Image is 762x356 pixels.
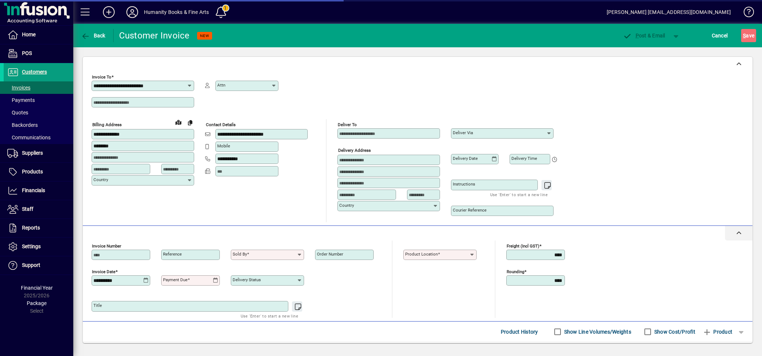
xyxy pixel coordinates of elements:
[4,163,73,181] a: Products
[4,144,73,162] a: Suppliers
[22,225,40,231] span: Reports
[4,181,73,200] a: Financials
[453,208,487,213] mat-label: Courier Reference
[4,200,73,219] a: Staff
[453,130,473,135] mat-label: Deliver via
[738,1,753,25] a: Knowledge Base
[92,269,115,274] mat-label: Invoice date
[743,33,746,38] span: S
[200,33,209,38] span: NEW
[507,269,524,274] mat-label: Rounding
[27,300,47,306] span: Package
[703,326,732,338] span: Product
[4,106,73,119] a: Quotes
[453,156,478,161] mat-label: Delivery date
[93,177,108,182] mat-label: Country
[121,5,144,19] button: Profile
[97,5,121,19] button: Add
[119,30,190,41] div: Customer Invoice
[7,122,38,128] span: Backorders
[241,312,298,320] mat-hint: Use 'Enter' to start a new line
[4,94,73,106] a: Payments
[653,328,695,335] label: Show Cost/Profit
[511,156,537,161] mat-label: Delivery time
[501,326,538,338] span: Product History
[217,143,230,148] mat-label: Mobile
[7,135,51,140] span: Communications
[7,85,30,91] span: Invoices
[4,26,73,44] a: Home
[607,6,731,18] div: [PERSON_NAME] [EMAIL_ADDRESS][DOMAIN_NAME]
[710,29,730,42] button: Cancel
[405,252,438,257] mat-label: Product location
[22,32,36,37] span: Home
[22,262,40,268] span: Support
[79,29,107,42] button: Back
[22,69,47,75] span: Customers
[22,169,43,175] span: Products
[73,29,114,42] app-page-header-button: Back
[22,50,32,56] span: POS
[453,181,475,187] mat-label: Instructions
[93,303,102,308] mat-label: Title
[22,187,45,193] span: Financials
[619,29,669,42] button: Post & Email
[233,252,247,257] mat-label: Sold by
[741,29,756,42] button: Save
[4,81,73,94] a: Invoices
[7,110,28,115] span: Quotes
[217,82,225,88] mat-label: Attn
[173,116,184,128] a: View on map
[339,203,354,208] mat-label: Country
[712,30,728,41] span: Cancel
[498,325,541,338] button: Product History
[490,190,548,199] mat-hint: Use 'Enter' to start a new line
[4,131,73,144] a: Communications
[623,33,665,38] span: ost & Email
[4,219,73,237] a: Reports
[22,206,33,212] span: Staff
[4,119,73,131] a: Backorders
[699,325,736,338] button: Product
[21,285,53,291] span: Financial Year
[4,238,73,256] a: Settings
[163,277,188,282] mat-label: Payment due
[184,117,196,128] button: Copy to Delivery address
[743,30,754,41] span: ave
[92,243,121,249] mat-label: Invoice number
[4,44,73,63] a: POS
[163,252,182,257] mat-label: Reference
[81,33,106,38] span: Back
[563,328,631,335] label: Show Line Volumes/Weights
[338,122,357,127] mat-label: Deliver To
[22,243,41,249] span: Settings
[233,277,261,282] mat-label: Delivery status
[317,252,343,257] mat-label: Order number
[4,256,73,275] a: Support
[507,243,539,249] mat-label: Freight (incl GST)
[92,74,111,80] mat-label: Invoice To
[7,97,35,103] span: Payments
[636,33,639,38] span: P
[22,150,43,156] span: Suppliers
[144,6,209,18] div: Humanity Books & Fine Arts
